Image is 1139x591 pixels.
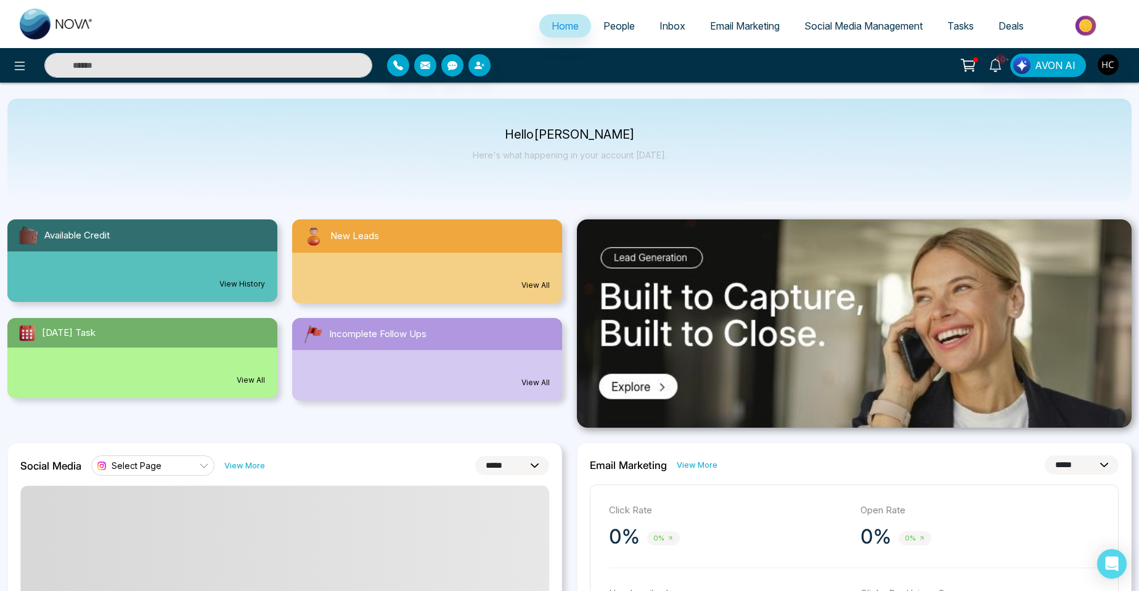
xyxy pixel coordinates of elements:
[577,219,1132,428] img: .
[710,20,780,32] span: Email Marketing
[473,129,667,140] p: Hello [PERSON_NAME]
[219,279,265,290] a: View History
[42,326,96,340] span: [DATE] Task
[521,377,550,388] a: View All
[792,14,935,38] a: Social Media Management
[302,224,325,248] img: newLeads.svg
[860,503,1100,518] p: Open Rate
[998,20,1024,32] span: Deals
[981,54,1010,75] a: 10+
[20,460,81,472] h2: Social Media
[96,460,108,472] img: instagram
[860,524,891,549] p: 0%
[591,14,647,38] a: People
[285,219,569,303] a: New LeadsView All
[285,318,569,401] a: Incomplete Follow UpsView All
[1013,57,1031,74] img: Lead Flow
[329,327,427,341] span: Incomplete Follow Ups
[20,9,94,39] img: Nova CRM Logo
[1098,54,1119,75] img: User Avatar
[521,280,550,291] a: View All
[659,20,685,32] span: Inbox
[986,14,1036,38] a: Deals
[1010,54,1086,77] button: AVON AI
[609,503,848,518] p: Click Rate
[899,531,931,545] span: 0%
[237,375,265,386] a: View All
[330,229,379,243] span: New Leads
[224,460,265,471] a: View More
[1042,12,1132,39] img: Market-place.gif
[935,14,986,38] a: Tasks
[603,20,635,32] span: People
[539,14,591,38] a: Home
[647,531,680,545] span: 0%
[698,14,792,38] a: Email Marketing
[473,150,667,160] p: Here's what happening in your account [DATE].
[17,323,37,343] img: todayTask.svg
[1097,549,1127,579] div: Open Intercom Messenger
[17,224,39,247] img: availableCredit.svg
[552,20,579,32] span: Home
[1035,58,1076,73] span: AVON AI
[609,524,640,549] p: 0%
[804,20,923,32] span: Social Media Management
[677,459,717,471] a: View More
[44,229,110,243] span: Available Credit
[302,323,324,345] img: followUps.svg
[112,460,161,471] span: Select Page
[995,54,1006,65] span: 10+
[590,459,667,471] h2: Email Marketing
[647,14,698,38] a: Inbox
[947,20,974,32] span: Tasks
